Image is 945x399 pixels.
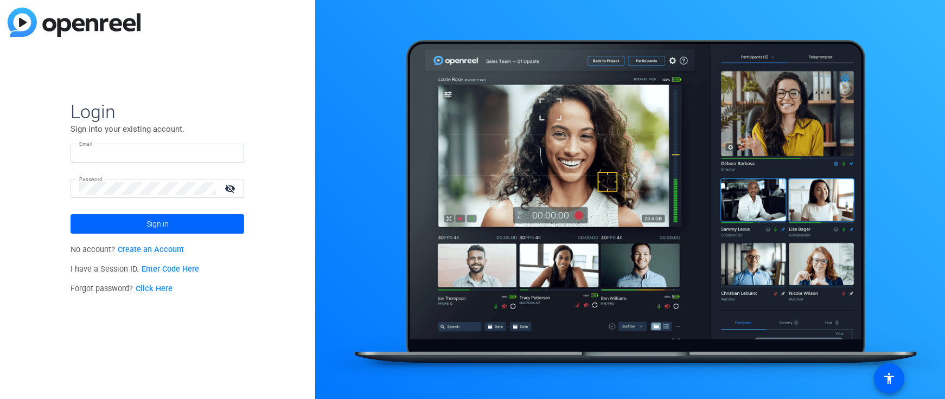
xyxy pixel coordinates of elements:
input: Enter Email Address [79,147,235,160]
span: Forgot password? [71,284,173,293]
mat-label: Password [79,176,103,182]
mat-icon: visibility_off [218,181,244,196]
span: Sign in [146,210,169,237]
span: I have a Session ID. [71,265,199,274]
p: Sign into your existing account. [71,123,244,135]
a: Enter Code Here [142,265,199,274]
a: Click Here [136,284,173,293]
span: Login [71,100,244,123]
span: No account? [71,245,184,254]
img: blue-gradient.svg [8,8,141,37]
button: Sign in [71,214,244,234]
mat-icon: accessibility [883,372,896,385]
mat-label: Email [79,141,93,147]
a: Create an Account [118,245,184,254]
